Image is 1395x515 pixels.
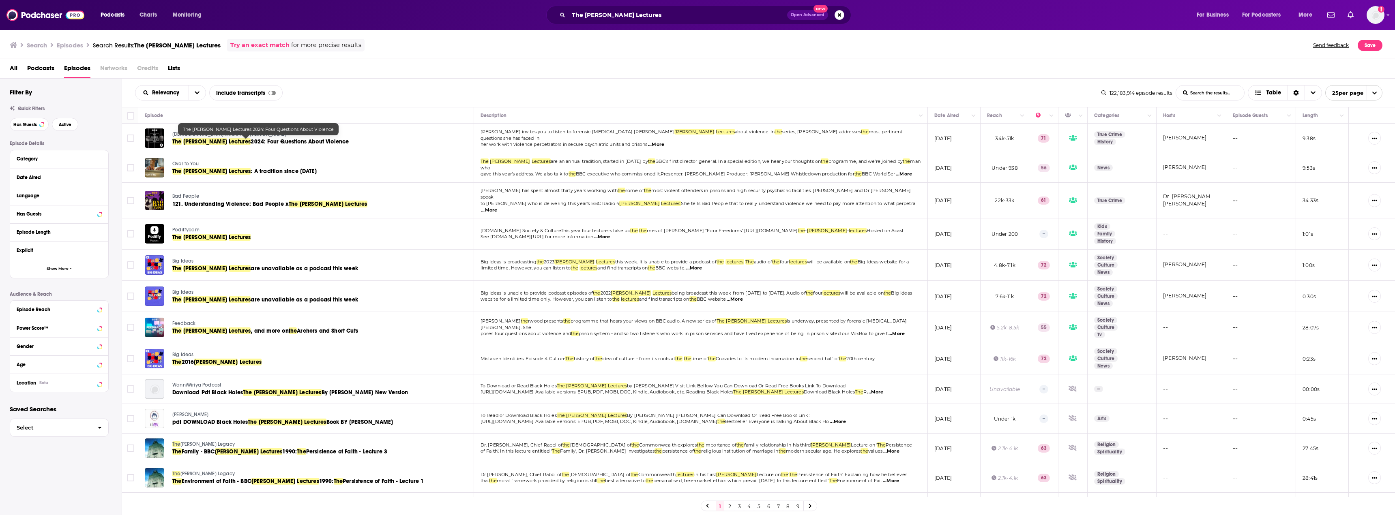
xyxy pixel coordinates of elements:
[1163,135,1206,141] a: [PERSON_NAME]
[10,62,17,78] a: All
[322,389,408,396] span: By [PERSON_NAME] New Version
[172,320,358,327] a: Feedback
[248,419,326,425] span: The [PERSON_NAME] Lectures
[1094,231,1115,237] a: Family
[1367,6,1384,24] img: User Profile
[243,389,321,396] span: The [PERSON_NAME] Lectures
[17,323,102,333] button: Power Score™
[1163,193,1215,199] a: Dr. [PERSON_NAME]
[172,167,317,175] a: The[PERSON_NAME]Lectures: A tradition since [DATE]
[1242,9,1281,21] span: For Podcasters
[17,190,102,201] button: Language
[230,41,290,50] a: Try an exact match
[27,62,54,78] a: Podcasts
[251,138,349,145] span: 2024: Four Questions About Violence
[172,441,387,448] a: The[PERSON_NAME] Legacy
[1145,111,1155,121] button: Column Actions
[17,362,95,368] div: Age
[17,344,95,349] div: Gender
[1094,471,1119,477] a: Religion
[1094,254,1117,261] a: Society
[1284,111,1294,121] button: Column Actions
[251,296,358,303] span: are unavailable as a podcast this week
[1094,355,1118,362] a: Culture
[821,158,828,164] span: the
[1094,348,1117,355] a: Society
[172,193,199,199] span: Bad People
[1036,111,1047,120] div: Power Score
[172,138,182,145] span: The
[1076,111,1086,121] button: Column Actions
[180,441,235,447] span: [PERSON_NAME] Legacy
[1038,164,1050,172] p: 56
[167,9,212,21] button: open menu
[861,129,869,135] span: the
[172,470,424,478] a: The[PERSON_NAME] Legacy
[282,448,297,455] span: 1990:
[229,234,251,241] span: Lectures
[784,501,792,511] a: 8
[194,359,238,365] span: [PERSON_NAME]
[251,265,358,272] span: are unavailable as a podcast this week
[1378,6,1384,13] svg: Add a profile image
[1233,111,1268,120] div: Episode Guests
[481,188,618,193] span: [PERSON_NAME] has spent almost thirty years working with
[481,158,489,164] span: The
[782,129,861,135] span: series, [PERSON_NAME] addresses
[481,141,648,147] span: her work with violence perpetrators in secure psychiatric units and prisons
[10,425,91,430] span: Select
[17,211,95,217] div: Has Guests
[215,448,259,455] span: [PERSON_NAME]
[172,327,358,335] a: The[PERSON_NAME]Lectures, and more ontheArchers and Short Cuts
[481,171,569,177] span: gave this year’s address. We also talk to
[1094,111,1119,120] div: Categories
[735,501,743,511] a: 3
[251,327,288,334] span: , and more on
[172,412,208,417] span: [PERSON_NAME]
[289,201,367,207] span: The [PERSON_NAME] Lectures
[725,501,734,511] a: 2
[172,296,182,303] span: The
[1163,293,1206,299] a: [PERSON_NAME]
[18,106,45,111] span: Quick Filters
[95,9,135,21] button: open menu
[52,118,78,131] button: Active
[1368,383,1381,395] button: Show More Button
[172,265,358,273] a: The[PERSON_NAME]Lecturesare unavailable as a podcast this week
[1337,111,1347,121] button: Column Actions
[862,171,895,177] span: BBC World Ser
[716,129,735,135] span: Lectures
[172,131,349,138] a: [DEMOGRAPHIC_DATA] Killers with [PERSON_NAME]
[813,5,828,13] span: New
[139,9,157,21] span: Charts
[101,9,124,21] span: Podcasts
[1197,9,1229,21] span: For Business
[47,267,69,271] span: Show More
[145,111,163,120] div: Episode
[251,168,316,175] span: : A tradition since [DATE]
[168,62,180,78] a: Lists
[1094,197,1125,204] a: True Crime
[481,111,506,120] div: Description
[17,156,97,162] div: Category
[1368,227,1381,240] button: Show More Button
[172,351,269,359] a: Big Ideas
[229,168,251,175] span: Lectures
[1368,412,1381,425] button: Show More Button
[10,118,49,131] button: Has Guests
[17,193,97,199] div: Language
[1368,442,1381,455] button: Show More Button
[1163,261,1206,267] a: [PERSON_NAME]
[17,325,95,331] div: Power Score™
[172,352,194,357] span: Big Ideas
[1094,223,1110,230] a: Kids
[183,327,227,334] span: [PERSON_NAME]
[1094,293,1118,299] a: Culture
[1094,286,1117,292] a: Society
[987,111,1002,120] div: Reach
[735,129,775,135] span: about violence. In
[569,9,787,21] input: Search podcasts, credits, & more...
[1311,39,1351,51] button: Send feedback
